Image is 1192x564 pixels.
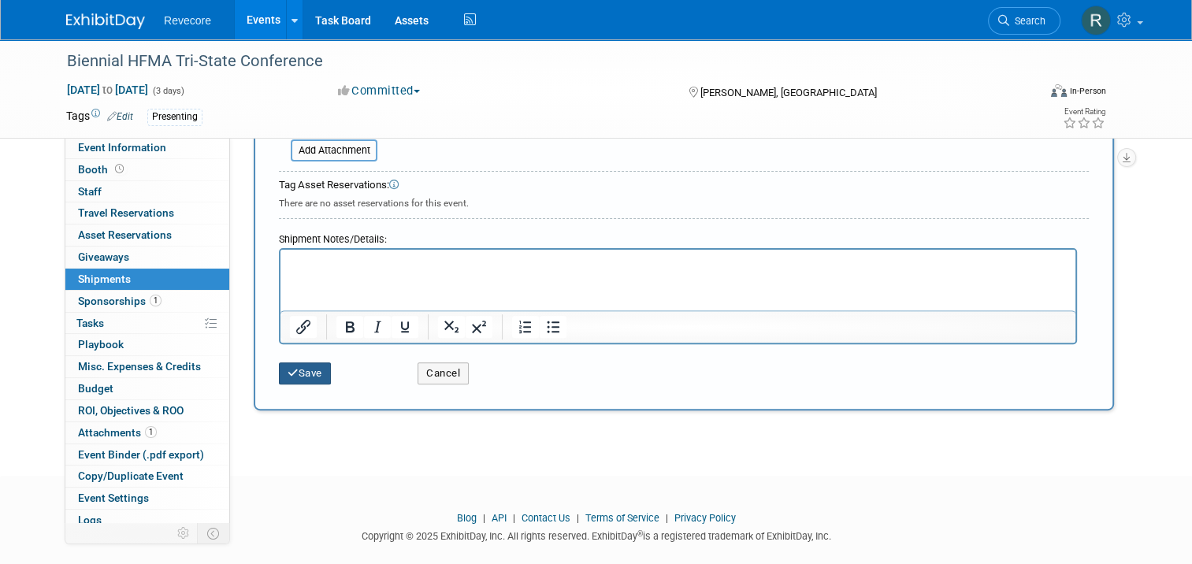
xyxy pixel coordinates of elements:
[492,512,507,524] a: API
[65,378,229,399] a: Budget
[65,400,229,421] a: ROI, Objectives & ROO
[66,13,145,29] img: ExhibitDay
[700,87,877,98] span: [PERSON_NAME], [GEOGRAPHIC_DATA]
[418,362,469,384] button: Cancel
[65,466,229,487] a: Copy/Duplicate Event
[332,83,426,99] button: Committed
[65,422,229,443] a: Attachments1
[78,250,129,263] span: Giveaways
[1081,6,1111,35] img: Rachael Sires
[78,295,162,307] span: Sponsorships
[78,514,102,526] span: Logs
[479,512,489,524] span: |
[78,273,131,285] span: Shipments
[1063,108,1105,116] div: Event Rating
[100,83,115,96] span: to
[522,512,570,524] a: Contact Us
[65,224,229,246] a: Asset Reservations
[279,193,1089,210] div: There are no asset reservations for this event.
[585,512,659,524] a: Terms of Service
[279,362,331,384] button: Save
[66,83,149,97] span: [DATE] [DATE]
[78,492,149,504] span: Event Settings
[65,269,229,290] a: Shipments
[76,317,104,329] span: Tasks
[66,108,133,126] td: Tags
[540,316,566,338] button: Bullet list
[65,334,229,355] a: Playbook
[509,512,519,524] span: |
[1009,15,1045,27] span: Search
[65,313,229,334] a: Tasks
[364,316,391,338] button: Italic
[279,225,1077,248] div: Shipment Notes/Details:
[198,523,230,544] td: Toggle Event Tabs
[65,181,229,202] a: Staff
[78,360,201,373] span: Misc. Expenses & Credits
[1051,84,1067,97] img: Format-Inperson.png
[78,382,113,395] span: Budget
[65,159,229,180] a: Booth
[150,295,162,306] span: 1
[147,109,202,125] div: Presenting
[466,316,492,338] button: Superscript
[78,185,102,198] span: Staff
[151,86,184,96] span: (3 days)
[78,228,172,241] span: Asset Reservations
[573,512,583,524] span: |
[78,206,174,219] span: Travel Reservations
[78,141,166,154] span: Event Information
[78,426,157,439] span: Attachments
[78,163,127,176] span: Booth
[65,202,229,224] a: Travel Reservations
[512,316,539,338] button: Numbered list
[61,47,1018,76] div: Biennial HFMA Tri-State Conference
[662,512,672,524] span: |
[438,316,465,338] button: Subscript
[1069,85,1106,97] div: In-Person
[145,426,157,438] span: 1
[279,178,1089,193] div: Tag Asset Reservations:
[280,250,1075,310] iframe: Rich Text Area
[107,111,133,122] a: Edit
[336,316,363,338] button: Bold
[290,316,317,338] button: Insert/edit link
[78,338,124,351] span: Playbook
[112,163,127,175] span: Booth not reserved yet
[78,404,184,417] span: ROI, Objectives & ROO
[164,14,211,27] span: Revecore
[392,316,418,338] button: Underline
[988,7,1060,35] a: Search
[65,137,229,158] a: Event Information
[78,469,184,482] span: Copy/Duplicate Event
[65,247,229,268] a: Giveaways
[65,356,229,377] a: Misc. Expenses & Credits
[78,448,204,461] span: Event Binder (.pdf export)
[457,512,477,524] a: Blog
[65,444,229,466] a: Event Binder (.pdf export)
[65,291,229,312] a: Sponsorships1
[674,512,736,524] a: Privacy Policy
[952,82,1106,106] div: Event Format
[170,523,198,544] td: Personalize Event Tab Strip
[65,510,229,531] a: Logs
[637,529,643,538] sup: ®
[65,488,229,509] a: Event Settings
